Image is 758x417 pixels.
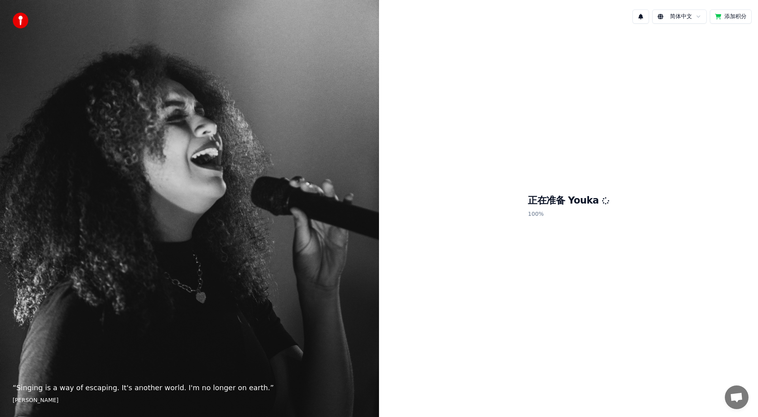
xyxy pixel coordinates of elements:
[13,382,366,393] p: “ Singing is a way of escaping. It's another world. I'm no longer on earth. ”
[13,13,28,28] img: youka
[725,385,749,409] a: 开放式聊天
[528,207,609,221] p: 100 %
[528,194,609,207] h1: 正在准备 Youka
[710,9,752,24] button: 添加积分
[13,396,366,404] footer: [PERSON_NAME]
